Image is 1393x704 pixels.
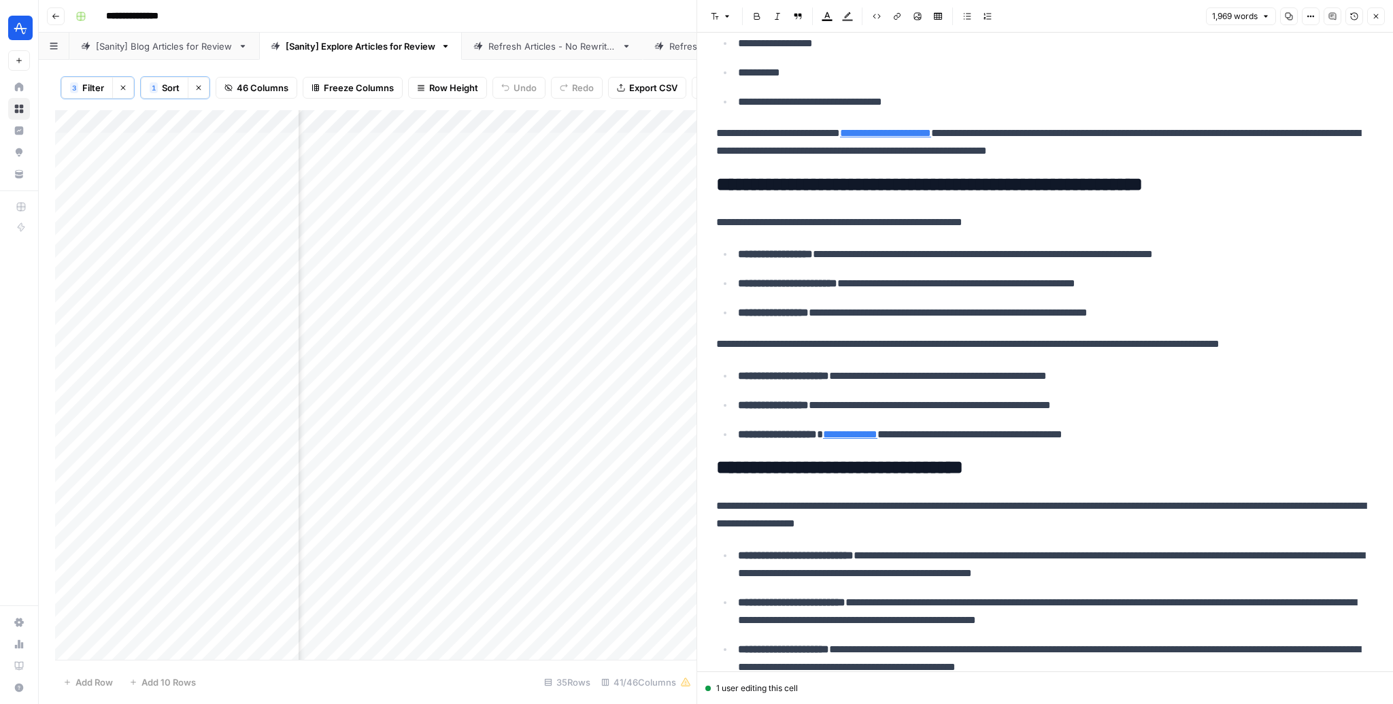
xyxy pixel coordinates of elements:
span: Redo [572,81,594,95]
a: Your Data [8,163,30,185]
div: 1 [150,82,158,93]
span: Export CSV [629,81,677,95]
button: Help + Support [8,677,30,699]
a: Home [8,76,30,98]
span: Add Row [75,675,113,689]
a: Insights [8,120,30,141]
div: Refresh Explore Article [669,39,767,53]
button: Add Row [55,671,121,693]
button: Freeze Columns [303,77,403,99]
a: Browse [8,98,30,120]
span: 3 [72,82,76,93]
button: 1Sort [141,77,188,99]
div: 41/46 Columns [596,671,696,693]
div: 35 Rows [539,671,596,693]
span: Row Height [429,81,478,95]
button: 46 Columns [216,77,297,99]
button: Add 10 Rows [121,671,204,693]
span: Sort [162,81,180,95]
span: 46 Columns [237,81,288,95]
button: Workspace: Amplitude [8,11,30,45]
div: [Sanity] Blog Articles for Review [96,39,233,53]
span: 1,969 words [1212,10,1258,22]
button: Undo [492,77,546,99]
div: 3 [70,82,78,93]
a: Usage [8,633,30,655]
div: 1 user editing this cell [705,682,1385,694]
a: Settings [8,611,30,633]
a: Opportunities [8,141,30,163]
span: Add 10 Rows [141,675,196,689]
span: Freeze Columns [324,81,394,95]
a: [Sanity] Blog Articles for Review [69,33,259,60]
span: 1 [152,82,156,93]
button: 3Filter [61,77,112,99]
button: Export CSV [608,77,686,99]
a: [Sanity] Explore Articles for Review [259,33,462,60]
div: [Sanity] Explore Articles for Review [286,39,435,53]
div: Refresh Articles - No Rewrites [488,39,616,53]
button: Redo [551,77,603,99]
span: Undo [514,81,537,95]
a: Refresh Explore Article [643,33,793,60]
button: Row Height [408,77,487,99]
a: Refresh Articles - No Rewrites [462,33,643,60]
img: Amplitude Logo [8,16,33,40]
button: 1,969 words [1206,7,1276,25]
span: Filter [82,81,104,95]
a: Learning Hub [8,655,30,677]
